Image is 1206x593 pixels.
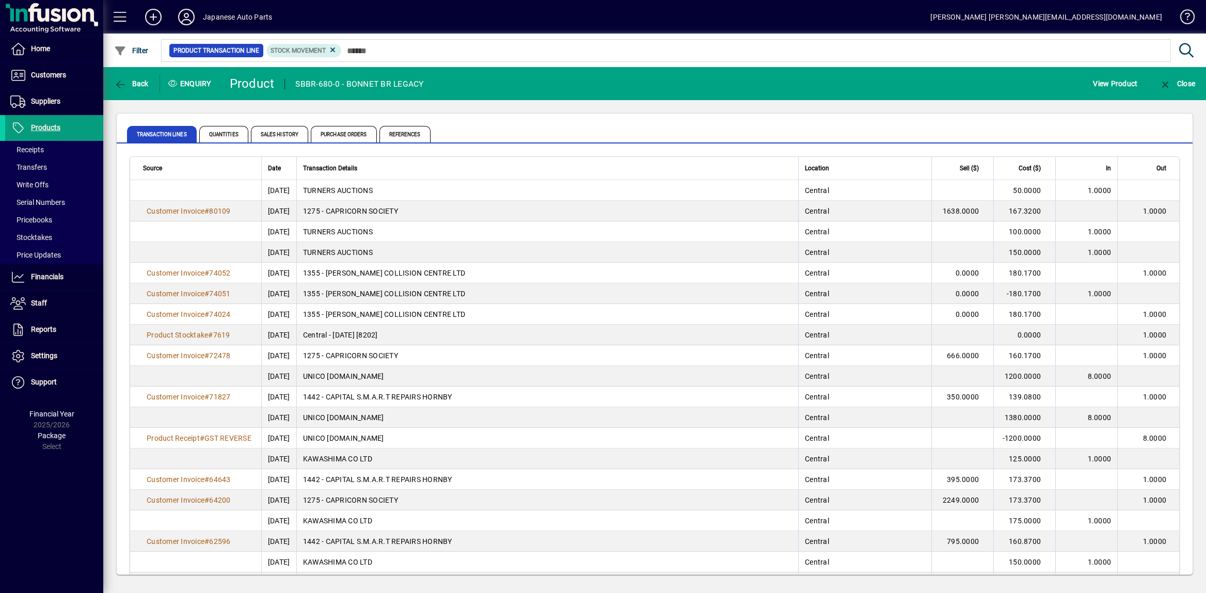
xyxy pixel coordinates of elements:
a: Price Updates [5,246,103,264]
span: 1.0000 [1143,496,1167,504]
span: Transfers [10,163,47,171]
span: # [204,537,209,546]
a: Staff [5,291,103,316]
span: Sell ($) [960,163,979,174]
a: Transfers [5,158,103,176]
td: 1200.0000 [993,366,1055,387]
span: Back [114,79,149,88]
span: 1.0000 [1088,517,1112,525]
div: SBBR-680-0 - BONNET BR LEGACY [295,76,423,92]
span: Product Stocktake [147,331,208,339]
a: Home [5,36,103,62]
td: [DATE] [261,510,296,531]
td: 350.0000 [931,387,993,407]
span: Central [805,558,829,566]
span: Location [805,163,829,174]
span: Central [805,496,829,504]
span: Sales History [251,126,308,142]
span: # [204,207,209,215]
td: 180.1700 [993,304,1055,325]
span: 74052 [209,269,230,277]
span: Financials [31,273,64,281]
td: 160.8700 [993,531,1055,552]
td: 795.0000 [931,531,993,552]
td: [DATE] [261,325,296,345]
span: GST REVERSE [204,434,251,442]
a: Customer Invoice#74051 [143,288,234,299]
span: Central [805,393,829,401]
span: Out [1156,163,1166,174]
div: [PERSON_NAME] [PERSON_NAME][EMAIL_ADDRESS][DOMAIN_NAME] [930,9,1162,25]
span: Date [268,163,281,174]
span: 8.0000 [1088,413,1112,422]
span: 1.0000 [1088,228,1112,236]
td: [DATE] [261,304,296,325]
span: 1.0000 [1143,207,1167,215]
span: Customer Invoice [147,207,204,215]
td: 1355 - [PERSON_NAME] COLLISION CENTRE LTD [296,263,798,283]
td: [DATE] [261,387,296,407]
td: [DATE] [261,448,296,469]
span: Central [805,269,829,277]
td: 0.0000 [993,325,1055,345]
td: [DATE] [261,201,296,221]
button: Profile [170,8,203,26]
td: [DATE] [261,180,296,201]
a: Customer Invoice#80109 [143,205,234,217]
span: # [204,269,209,277]
span: # [204,475,209,484]
td: -1200.0000 [993,428,1055,448]
span: 8.0000 [1088,372,1112,380]
a: Customer Invoice#74024 [143,309,234,320]
span: # [200,434,204,442]
span: 1.0000 [1143,475,1167,484]
td: 125.0000 [993,448,1055,469]
span: Reports [31,325,56,333]
span: 62596 [209,537,230,546]
td: 167.3200 [993,201,1055,221]
td: TURNERS AUCTIONS [296,221,798,242]
a: Product Stocktake#7619 [143,329,234,341]
span: In [1106,163,1111,174]
span: 1.0000 [1088,186,1112,195]
span: Central [805,310,829,318]
td: 1442 - CAPITAL S.M.A.R.T REPAIRS HORNBY [296,531,798,552]
a: Financials [5,264,103,290]
span: Transaction Lines [127,126,197,142]
td: [DATE] [261,263,296,283]
span: 80109 [209,207,230,215]
span: 1.0000 [1143,269,1167,277]
span: Central [805,248,829,257]
span: Financial Year [29,410,74,418]
td: 1275 - CAPRICORN SOCIETY [296,201,798,221]
span: Customer Invoice [147,537,204,546]
td: 1442 - CAPITAL S.M.A.R.T REPAIRS HORNBY [296,469,798,490]
td: KAWASHIMA CO LTD [296,448,798,469]
button: Back [112,74,151,93]
td: Central - [DATE] [8202] [296,325,798,345]
td: 173.3700 [993,469,1055,490]
td: 1442 - CAPITAL S.M.A.R.T REPAIRS HORNBY [296,387,798,407]
span: 1.0000 [1143,537,1167,546]
button: View Product [1090,74,1140,93]
td: 175.0000 [993,510,1055,531]
span: 1.0000 [1143,331,1167,339]
span: Central [805,228,829,236]
td: 1355 - [PERSON_NAME] COLLISION CENTRE LTD [296,283,798,304]
span: Serial Numbers [10,198,65,206]
a: Customer Invoice#71827 [143,391,234,403]
td: -180.1700 [993,283,1055,304]
span: Settings [31,351,57,360]
span: Write Offs [10,181,49,189]
span: Source [143,163,162,174]
span: 72478 [209,351,230,360]
a: Customer Invoice#64643 [143,474,234,485]
span: Suppliers [31,97,60,105]
span: Products [31,123,60,132]
td: 150.0000 [993,242,1055,263]
span: Customer Invoice [147,496,204,504]
td: 0.0000 [931,263,993,283]
a: Knowledge Base [1172,2,1193,36]
span: 64200 [209,496,230,504]
span: 1.0000 [1143,310,1167,318]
